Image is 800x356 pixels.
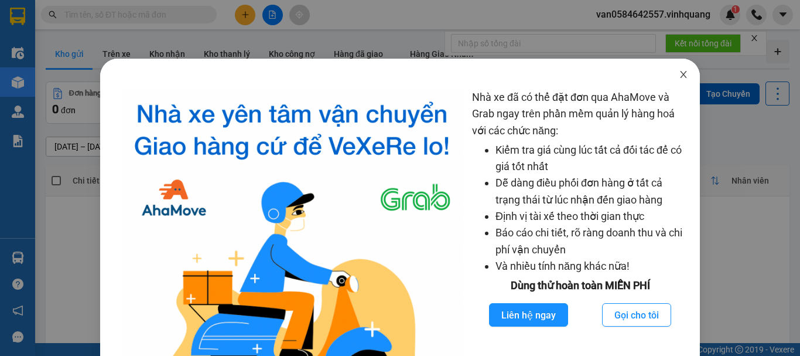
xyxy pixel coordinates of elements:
[602,303,671,327] button: Gọi cho tôi
[495,142,688,175] li: Kiểm tra giá cùng lúc tất cả đối tác để có giá tốt nhất
[495,258,688,274] li: Và nhiều tính năng khác nữa!
[679,70,688,79] span: close
[489,303,568,327] button: Liên hệ ngay
[495,208,688,225] li: Định vị tài xế theo thời gian thực
[495,175,688,208] li: Dễ dàng điều phối đơn hàng ở tất cả trạng thái từ lúc nhận đến giao hàng
[501,308,556,323] span: Liên hệ ngay
[667,59,700,91] button: Close
[472,277,688,294] div: Dùng thử hoàn toàn MIỄN PHÍ
[614,308,659,323] span: Gọi cho tôi
[495,225,688,258] li: Báo cáo chi tiết, rõ ràng doanh thu và chi phí vận chuyển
